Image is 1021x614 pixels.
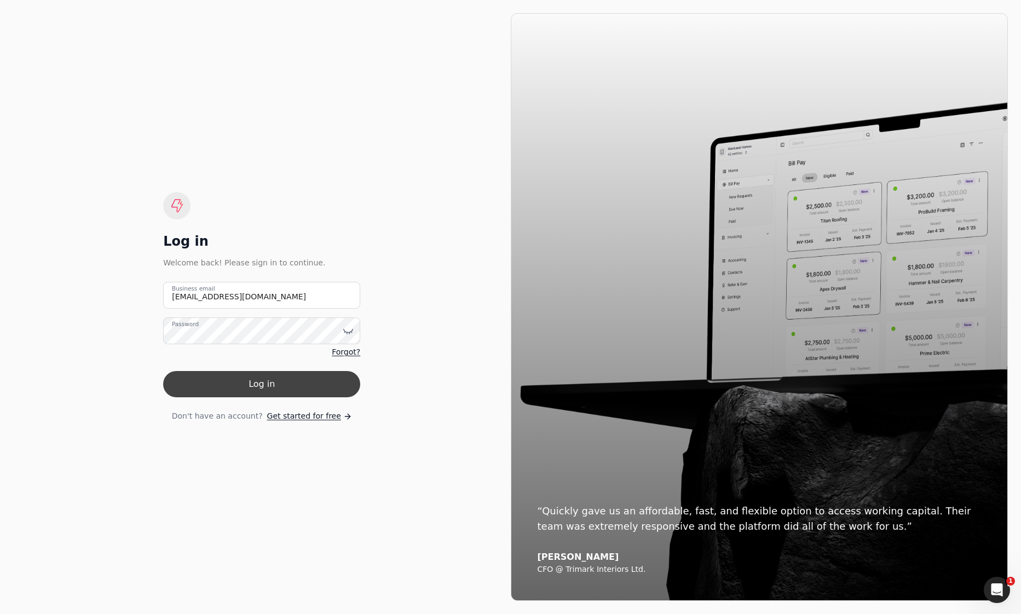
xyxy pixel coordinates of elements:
[163,233,360,250] div: Log in
[984,577,1010,603] iframe: Intercom live chat
[538,552,982,563] div: [PERSON_NAME]
[1006,577,1015,586] span: 1
[172,285,215,293] label: Business email
[267,410,341,422] span: Get started for free
[538,503,982,534] div: “Quickly gave us an affordable, fast, and flexible option to access working capital. Their team w...
[267,410,352,422] a: Get started for free
[163,371,360,397] button: Log in
[172,320,199,329] label: Password
[538,565,982,575] div: CFO @ Trimark Interiors Ltd.
[332,346,360,358] a: Forgot?
[172,410,263,422] span: Don't have an account?
[163,257,360,269] div: Welcome back! Please sign in to continue.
